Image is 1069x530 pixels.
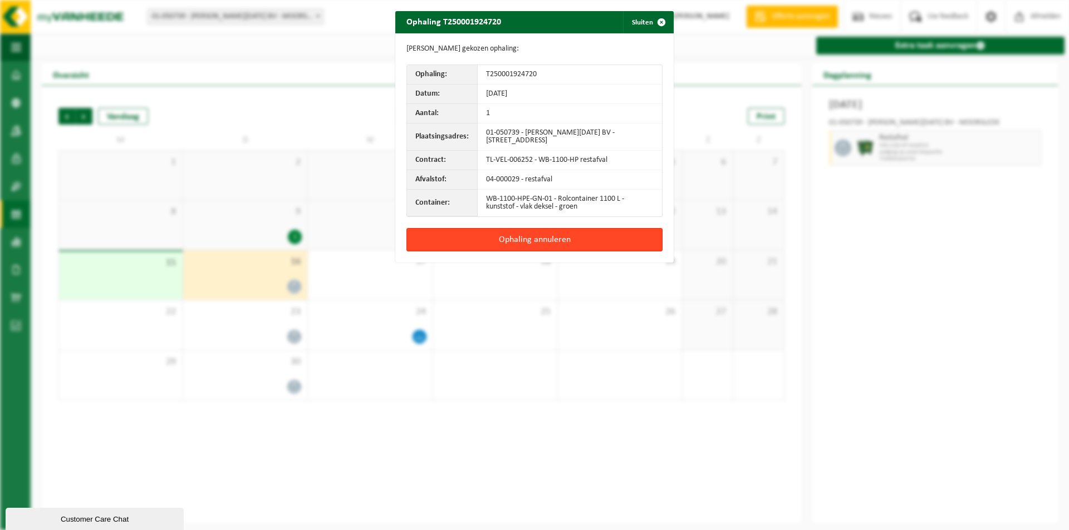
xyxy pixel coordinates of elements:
button: Sluiten [623,11,673,33]
th: Aantal: [407,104,478,123]
td: 04-000029 - restafval [478,170,662,190]
td: 01-050739 - [PERSON_NAME][DATE] BV - [STREET_ADDRESS] [478,123,662,151]
th: Plaatsingsadres: [407,123,478,151]
td: WB-1100-HPE-GN-01 - Rolcontainer 1100 L - kunststof - vlak deksel - groen [478,190,662,216]
td: T250001924720 [478,65,662,85]
h2: Ophaling T250001924720 [395,11,512,32]
th: Afvalstof: [407,170,478,190]
td: 1 [478,104,662,123]
td: [DATE] [478,85,662,104]
button: Ophaling annuleren [406,228,663,251]
th: Ophaling: [407,65,478,85]
th: Contract: [407,151,478,170]
iframe: chat widget [6,506,186,530]
th: Container: [407,190,478,216]
td: TL-VEL-006252 - WB-1100-HP restafval [478,151,662,170]
p: [PERSON_NAME] gekozen ophaling: [406,44,663,53]
th: Datum: [407,85,478,104]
